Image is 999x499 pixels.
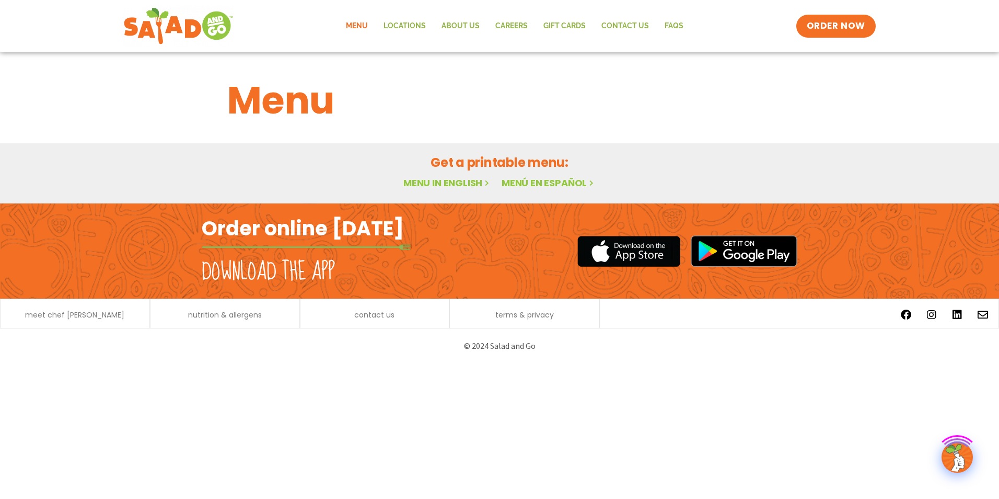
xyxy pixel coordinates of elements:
img: google_play [691,235,797,267]
a: contact us [354,311,394,319]
a: Contact Us [594,14,657,38]
img: fork [202,244,411,250]
a: Locations [376,14,434,38]
img: new-SAG-logo-768×292 [123,5,234,47]
h1: Menu [227,72,772,129]
nav: Menu [338,14,691,38]
a: Menú en español [502,176,596,189]
h2: Get a printable menu: [227,153,772,172]
h2: Download the app [202,257,335,287]
a: ORDER NOW [796,15,876,38]
a: FAQs [657,14,691,38]
a: Menu in English [403,176,491,189]
span: ORDER NOW [807,20,865,32]
a: terms & privacy [495,311,554,319]
p: © 2024 Salad and Go [207,339,792,353]
h2: Order online [DATE] [202,216,404,241]
a: Menu [338,14,376,38]
a: meet chef [PERSON_NAME] [25,311,124,319]
a: About Us [434,14,487,38]
a: GIFT CARDS [536,14,594,38]
img: appstore [577,234,680,268]
a: Careers [487,14,536,38]
a: nutrition & allergens [188,311,262,319]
